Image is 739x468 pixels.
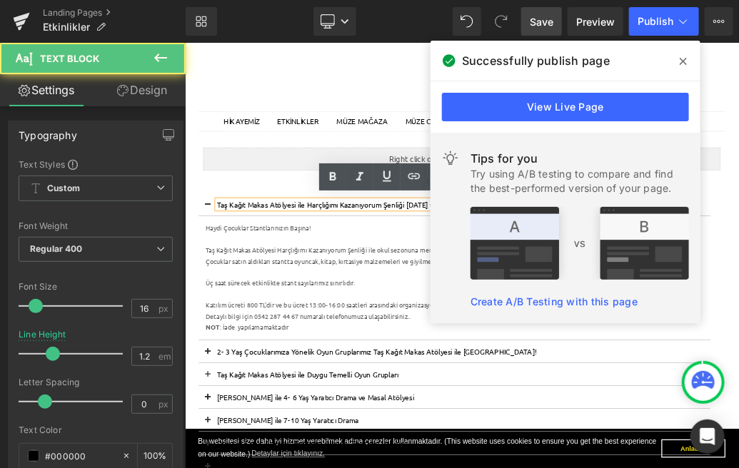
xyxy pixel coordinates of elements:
[638,16,673,27] span: Publish
[705,7,733,36] button: More
[568,7,623,36] a: Preview
[690,419,725,454] div: Open Intercom Messenger
[61,108,131,137] a: HİKAYEMİZ
[19,158,173,170] div: Text Styles
[442,150,459,167] img: light.svg
[471,167,689,195] div: Try using A/B testing to compare and find the best-performed version of your page.
[577,108,649,137] a: 360° TUR
[593,402,634,415] a: tıklayınız
[576,14,615,29] span: Preview
[30,243,83,254] b: Regular 400
[226,108,331,137] a: MÜZE MAĞAZA
[333,108,420,137] a: MÜZE CAFE
[45,448,115,464] input: Color
[32,437,54,449] strong: NOT
[629,7,699,36] button: Publish
[442,93,689,121] a: View Live Page
[47,183,80,195] b: Custom
[43,7,186,19] a: Landing Pages
[471,150,689,167] div: Tips for you
[19,282,173,292] div: Font Size
[19,330,66,340] div: Line Height
[471,207,689,280] img: tip.png
[186,7,217,36] a: New Library
[96,74,188,106] a: Design
[530,14,553,29] span: Save
[369,207,495,223] font: Etkinlik ve Eğitimler
[19,377,173,387] div: Letter Spacing
[423,108,574,137] a: OYUN ARKADAŞLARIMIZ
[453,7,481,36] button: Undo
[462,52,610,69] span: Successfully publish page
[43,21,90,33] span: Etkinlikler
[159,400,171,409] span: px
[134,108,223,137] a: ETKİNLİKLER
[19,221,173,231] div: Font Weight
[40,53,99,64] span: Text Block
[19,121,77,141] div: Typography
[652,108,718,137] a: İLETİŞİM
[487,7,516,36] button: Redo
[471,295,638,307] a: Create A/B Testing with this page
[159,352,171,361] span: em
[159,304,171,313] span: px
[19,425,173,435] div: Text Color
